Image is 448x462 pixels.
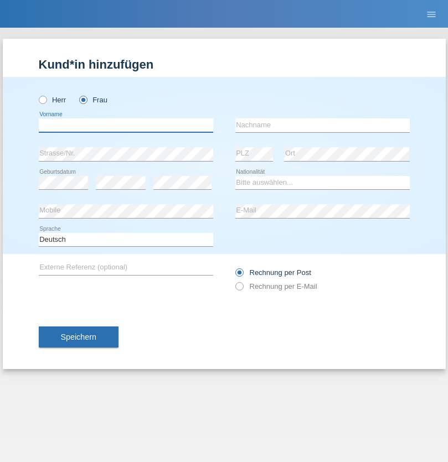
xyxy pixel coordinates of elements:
span: Speichern [61,333,96,341]
label: Rechnung per Post [235,268,311,277]
label: Frau [79,96,107,104]
a: menu [420,11,442,17]
h1: Kund*in hinzufügen [39,58,410,71]
button: Speichern [39,326,119,347]
input: Herr [39,96,46,103]
i: menu [426,9,437,20]
input: Rechnung per E-Mail [235,282,243,296]
input: Rechnung per Post [235,268,243,282]
input: Frau [79,96,86,103]
label: Herr [39,96,66,104]
label: Rechnung per E-Mail [235,282,317,290]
